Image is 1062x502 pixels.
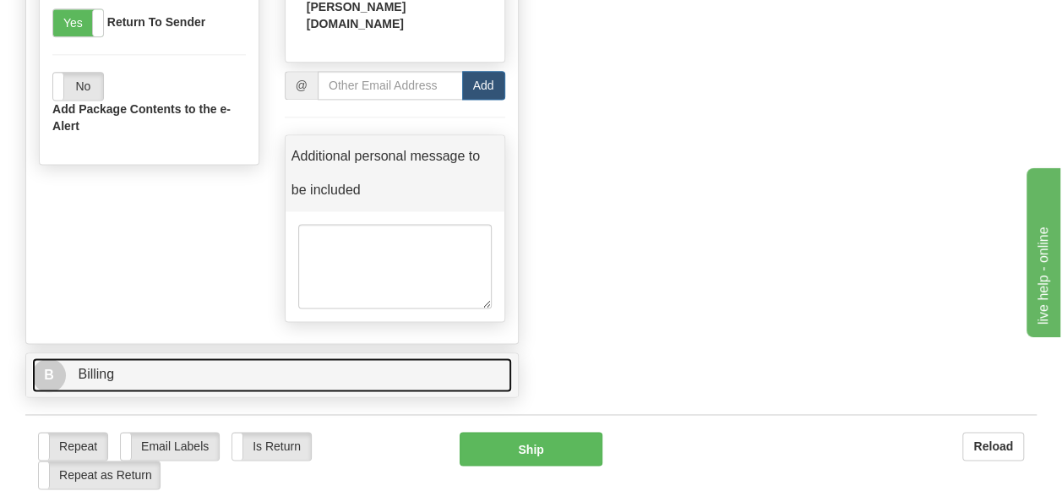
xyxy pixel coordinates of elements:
input: Other Email Address [318,71,463,100]
button: Add [462,71,505,100]
label: No [53,73,103,100]
b: Reload [973,439,1013,453]
button: Reload [962,432,1024,461]
label: Add Package Contents to the e-Alert [52,101,246,134]
label: Repeat [39,433,107,460]
label: Email Labels [121,433,219,460]
a: B Billing [32,357,512,392]
button: Ship [460,432,603,466]
span: B [32,358,66,392]
label: Is Return [232,433,311,460]
label: Return To Sender [107,14,205,30]
div: live help - online [13,10,156,30]
span: Billing [78,367,114,381]
iframe: chat widget [1023,165,1060,337]
label: Repeat as Return [39,461,160,488]
a: Additional personal message to be included [291,139,498,207]
label: Yes [53,9,103,36]
span: @ [285,71,318,100]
